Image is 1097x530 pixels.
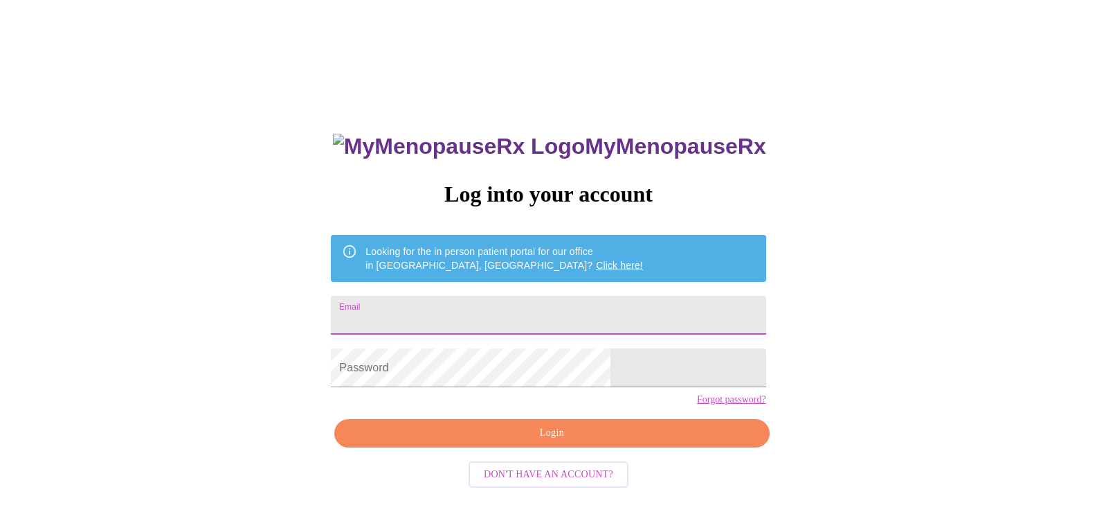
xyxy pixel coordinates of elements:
[697,394,766,405] a: Forgot password?
[333,134,585,159] img: MyMenopauseRx Logo
[469,461,628,488] button: Don't have an account?
[333,134,766,159] h3: MyMenopauseRx
[334,419,769,448] button: Login
[484,466,613,484] span: Don't have an account?
[350,425,753,442] span: Login
[596,260,643,271] a: Click here!
[331,182,765,207] h3: Log into your account
[465,467,632,479] a: Don't have an account?
[365,239,643,278] div: Looking for the in person patient portal for our office in [GEOGRAPHIC_DATA], [GEOGRAPHIC_DATA]?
